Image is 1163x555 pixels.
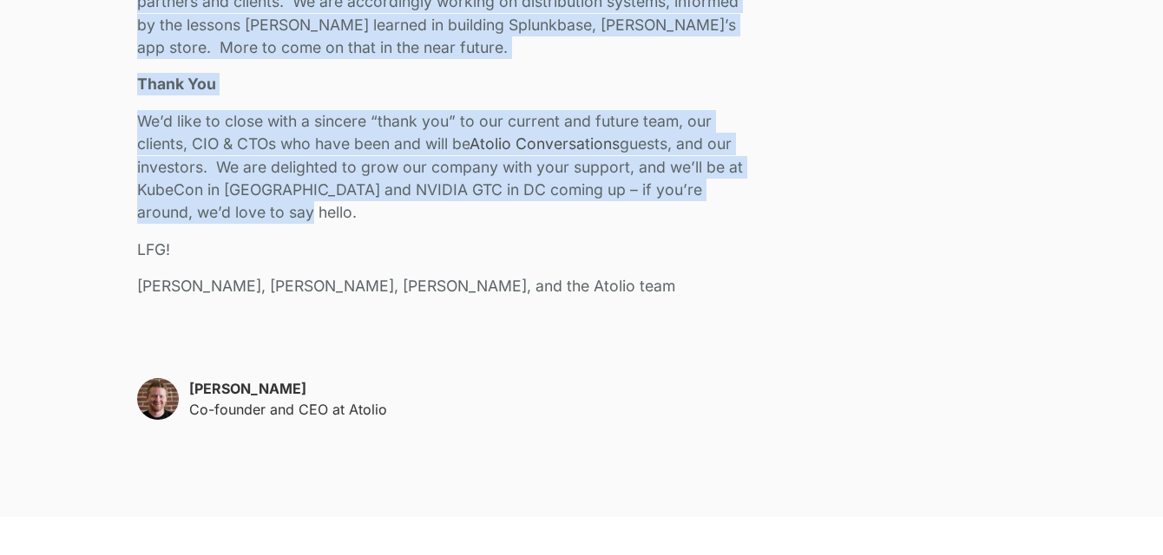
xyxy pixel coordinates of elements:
[1076,472,1163,555] div: Виджет чата
[137,75,216,93] strong: Thank You
[189,378,387,399] p: [PERSON_NAME]
[189,399,387,420] p: Co-founder and CEO at Atolio
[137,275,757,297] p: [PERSON_NAME], [PERSON_NAME], [PERSON_NAME], and the Atolio team
[137,312,757,335] p: ‍
[137,238,757,261] p: LFG!
[1076,472,1163,555] iframe: Chat Widget
[137,110,757,225] p: We’d like to close with a sincere “thank you” to our current and future team, our clients, CIO & ...
[470,134,620,153] a: Atolio Conversations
